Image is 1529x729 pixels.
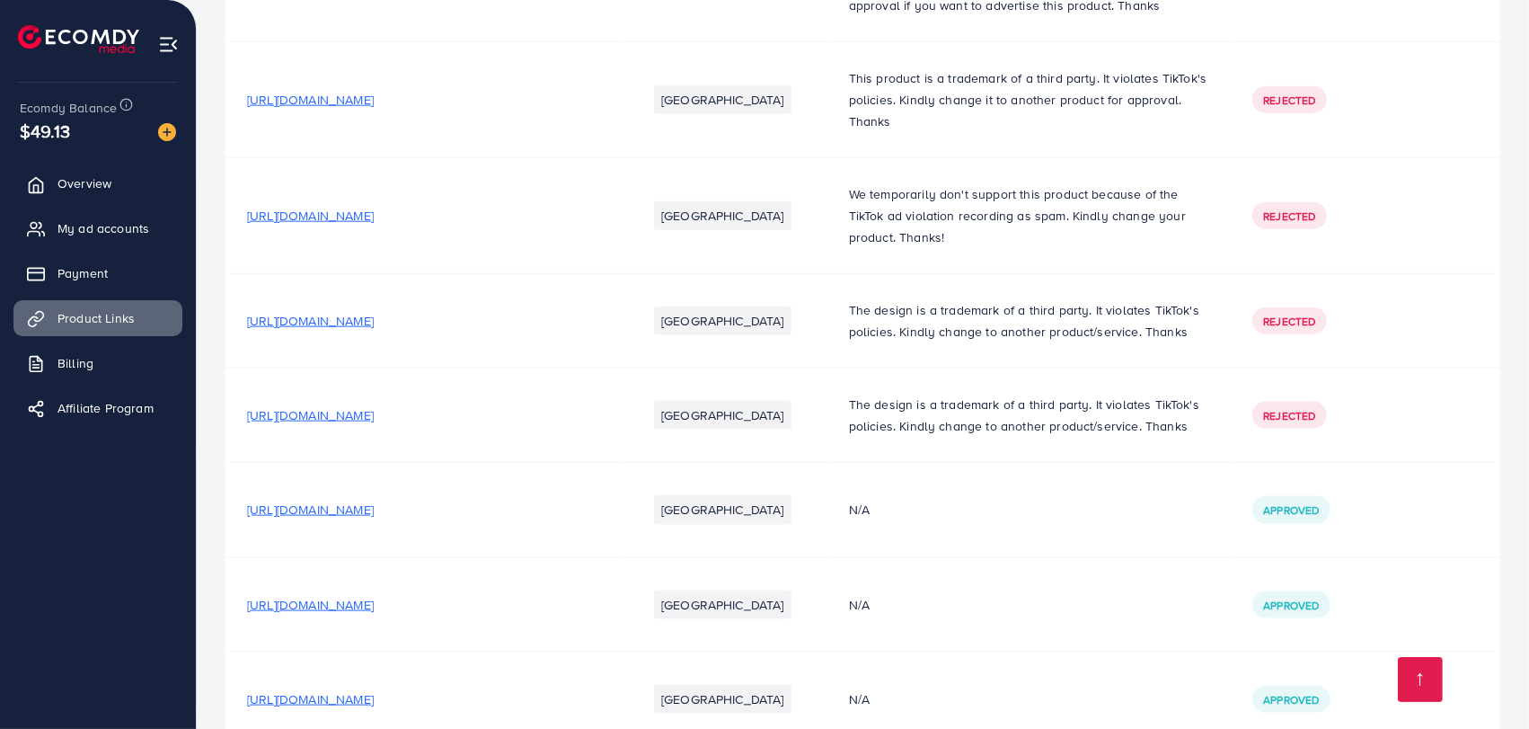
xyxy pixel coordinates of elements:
a: Payment [13,255,182,291]
li: [GEOGRAPHIC_DATA] [654,85,791,114]
span: Ecomdy Balance [20,99,117,117]
p: The design is a trademark of a third party. It violates TikTok's policies. Kindly change to anoth... [849,394,1210,437]
span: Rejected [1263,93,1315,108]
p: This product is a trademark of a third party. It violates TikTok's policies. Kindly change it to ... [849,67,1210,132]
span: Rejected [1263,209,1315,224]
span: Affiliate Program [57,399,154,417]
span: Billing [57,354,93,372]
span: Approved [1263,502,1319,518]
span: [URL][DOMAIN_NAME] [247,501,374,519]
img: menu [158,34,179,55]
span: [URL][DOMAIN_NAME] [247,596,374,614]
span: Rejected [1263,408,1315,423]
span: [URL][DOMAIN_NAME] [247,690,374,708]
span: N/A [849,501,870,519]
img: image [158,123,176,141]
span: Payment [57,264,108,282]
img: logo [18,25,139,53]
li: [GEOGRAPHIC_DATA] [654,201,791,230]
li: [GEOGRAPHIC_DATA] [654,495,791,524]
a: My ad accounts [13,210,182,246]
a: Affiliate Program [13,390,182,426]
span: Product Links [57,309,135,327]
span: My ad accounts [57,219,149,237]
span: Rejected [1263,314,1315,329]
a: Billing [13,345,182,381]
span: [URL][DOMAIN_NAME] [247,312,374,330]
li: [GEOGRAPHIC_DATA] [654,307,791,335]
li: [GEOGRAPHIC_DATA] [654,685,791,714]
li: [GEOGRAPHIC_DATA] [654,591,791,619]
span: Overview [57,174,111,192]
p: We temporarily don't support this product because of the TikTok ad violation recording as spam. K... [849,183,1210,248]
span: $49.13 [20,118,70,144]
p: The design is a trademark of a third party. It violates TikTok's policies. Kindly change to anoth... [849,299,1210,342]
span: Approved [1263,598,1319,613]
a: Product Links [13,300,182,336]
span: [URL][DOMAIN_NAME] [247,91,374,109]
span: Approved [1263,692,1319,707]
span: N/A [849,690,870,708]
iframe: Chat [1453,648,1516,716]
span: N/A [849,596,870,614]
span: [URL][DOMAIN_NAME] [247,406,374,424]
span: [URL][DOMAIN_NAME] [247,207,374,225]
li: [GEOGRAPHIC_DATA] [654,401,791,430]
a: Overview [13,165,182,201]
